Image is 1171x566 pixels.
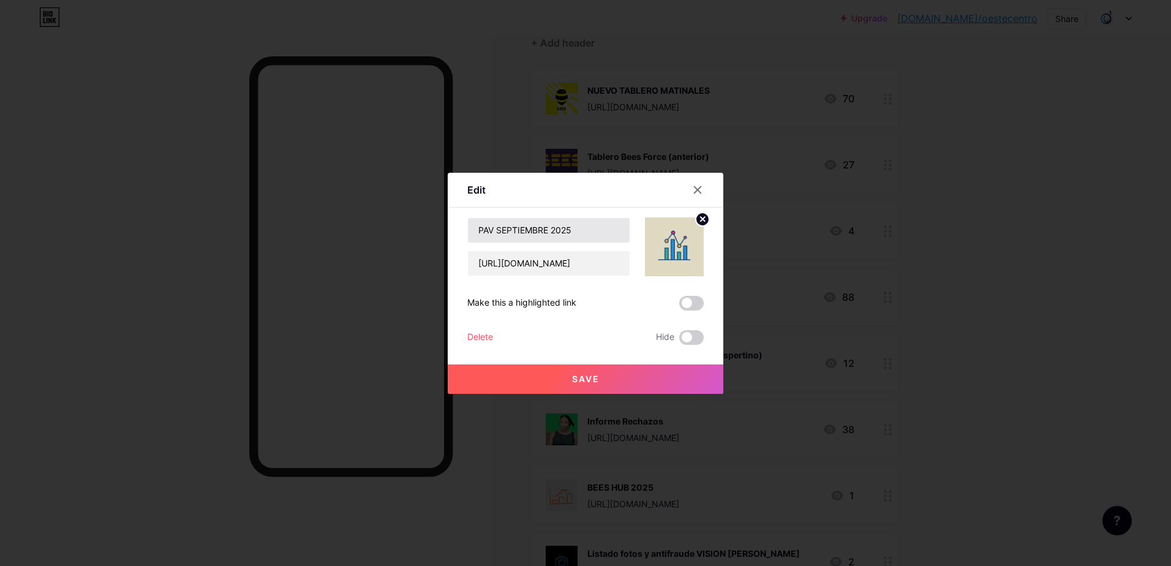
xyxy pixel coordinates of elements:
[645,217,704,276] img: link_thumbnail
[468,251,630,276] input: URL
[656,330,674,345] span: Hide
[448,364,723,394] button: Save
[468,218,630,243] input: Title
[467,330,493,345] div: Delete
[467,183,486,197] div: Edit
[572,374,600,384] span: Save
[467,296,576,311] div: Make this a highlighted link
